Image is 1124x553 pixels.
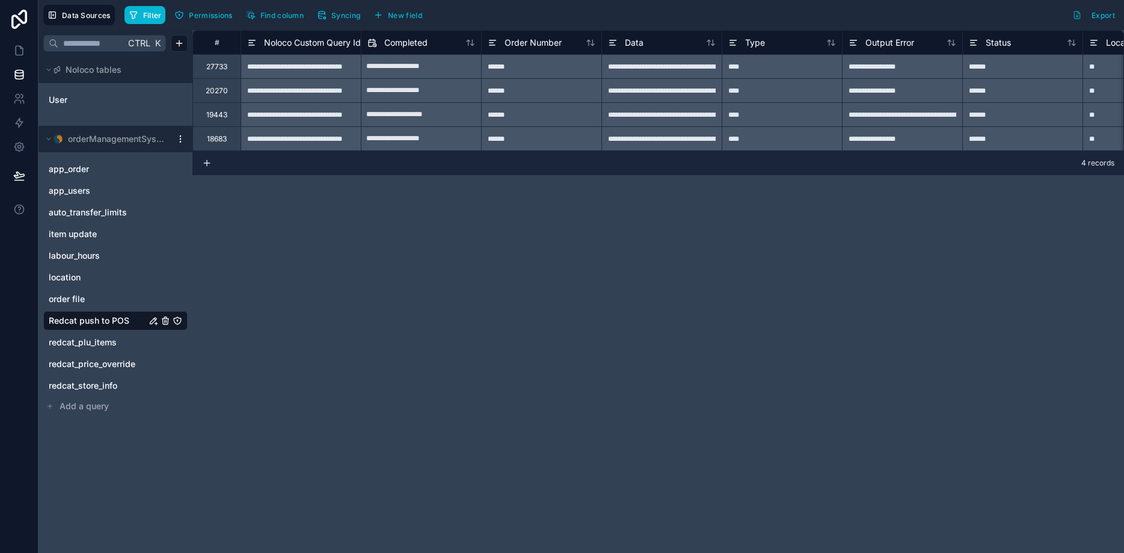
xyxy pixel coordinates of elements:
[43,376,188,395] div: redcat_store_info
[49,163,158,175] a: app_order
[49,336,117,348] span: redcat_plu_items
[49,380,117,392] span: redcat_store_info
[124,6,166,24] button: Filter
[49,228,97,240] span: item update
[49,206,158,218] a: auto_transfer_limits
[49,250,158,262] a: labour_hours
[62,11,111,20] span: Data Sources
[43,5,115,25] button: Data Sources
[49,271,81,283] span: location
[49,271,158,283] a: location
[1081,158,1114,168] span: 4 records
[49,228,146,240] a: item update
[43,268,188,287] div: location
[313,6,364,24] button: Syncing
[43,90,188,110] div: User
[43,203,188,222] div: auto_transfer_limits
[170,6,241,24] a: Permissions
[43,311,188,330] div: Redcat push to POS
[865,37,914,49] span: Output Error
[207,134,227,144] div: 18683
[49,315,146,327] a: Redcat push to POS
[49,315,129,327] span: Redcat push to POS
[313,6,369,24] a: Syncing
[1068,5,1119,25] button: Export
[1092,11,1115,20] span: Export
[202,38,232,47] div: #
[264,37,361,49] span: Noloco Custom Query Id
[43,61,180,78] button: Noloco tables
[260,11,304,20] span: Find column
[49,250,100,262] span: labour_hours
[68,133,165,145] span: orderManagementSystem
[49,336,158,348] a: redcat_plu_items
[49,358,135,370] span: redcat_price_override
[369,6,426,24] button: New field
[189,11,232,20] span: Permissions
[206,110,227,120] div: 19443
[49,358,158,370] a: redcat_price_override
[49,185,158,197] a: app_users
[43,224,188,244] div: item update
[625,37,643,49] span: Data
[43,159,188,179] div: app_order
[49,94,146,106] a: User
[49,185,90,197] span: app_users
[49,293,85,305] span: order file
[43,131,171,147] button: MySQL logoorderManagementSystem
[49,163,89,175] span: app_order
[43,246,188,265] div: labour_hours
[43,289,188,309] div: order file
[49,380,158,392] a: redcat_store_info
[49,293,146,305] a: order file
[206,86,228,96] div: 20270
[153,39,162,48] span: K
[49,206,127,218] span: auto_transfer_limits
[49,94,67,106] span: User
[170,6,236,24] button: Permissions
[388,11,422,20] span: New field
[43,398,188,415] button: Add a query
[331,11,360,20] span: Syncing
[206,62,227,72] div: 27733
[745,37,765,49] span: Type
[66,64,121,76] span: Noloco tables
[127,36,152,51] span: Ctrl
[505,37,562,49] span: Order Number
[43,354,188,374] div: redcat_price_override
[43,333,188,352] div: redcat_plu_items
[60,400,109,412] span: Add a query
[242,6,308,24] button: Find column
[143,11,162,20] span: Filter
[384,37,428,49] span: Completed
[43,181,188,200] div: app_users
[986,37,1011,49] span: Status
[54,134,63,144] img: MySQL logo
